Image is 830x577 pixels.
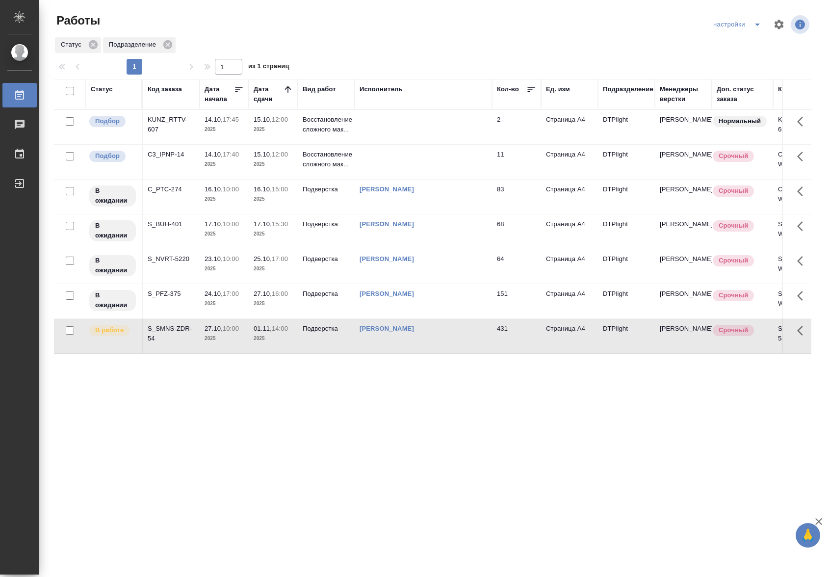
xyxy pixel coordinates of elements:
[205,220,223,228] p: 17.10,
[95,151,120,161] p: Подбор
[254,159,293,169] p: 2025
[95,290,130,310] p: В ожидании
[254,264,293,274] p: 2025
[492,110,541,144] td: 2
[773,249,830,284] td: S_NVRT-5220-WK-013
[800,525,816,546] span: 🙏
[791,319,815,342] button: Здесь прячутся важные кнопки
[603,84,653,94] div: Подразделение
[223,290,239,297] p: 17:00
[88,115,137,128] div: Можно подбирать исполнителей
[95,186,130,206] p: В ожидании
[360,220,414,228] a: [PERSON_NAME]
[598,214,655,249] td: DTPlight
[541,180,598,214] td: Страница А4
[254,255,272,262] p: 25.10,
[223,255,239,262] p: 10:00
[660,254,707,264] p: [PERSON_NAME]
[148,150,195,159] div: C3_IPNP-14
[719,325,748,335] p: Срочный
[360,255,414,262] a: [PERSON_NAME]
[719,256,748,265] p: Срочный
[254,299,293,309] p: 2025
[55,37,101,53] div: Статус
[492,180,541,214] td: 83
[205,116,223,123] p: 14.10,
[254,325,272,332] p: 01.11,
[541,110,598,144] td: Страница А4
[791,180,815,203] button: Здесь прячутся важные кнопки
[205,255,223,262] p: 23.10,
[148,289,195,299] div: S_PFZ-375
[223,185,239,193] p: 10:00
[205,185,223,193] p: 16.10,
[778,84,816,94] div: Код работы
[598,284,655,318] td: DTPlight
[272,325,288,332] p: 14:00
[492,214,541,249] td: 68
[54,13,100,28] span: Работы
[88,289,137,312] div: Исполнитель назначен, приступать к работе пока рано
[254,194,293,204] p: 2025
[272,255,288,262] p: 17:00
[205,264,244,274] p: 2025
[254,220,272,228] p: 17.10,
[541,145,598,179] td: Страница А4
[148,219,195,229] div: S_BUH-401
[272,290,288,297] p: 16:00
[711,17,767,32] div: split button
[773,180,830,214] td: C_PTC-274-WK-001
[660,184,707,194] p: [PERSON_NAME]
[541,319,598,353] td: Страница А4
[205,290,223,297] p: 24.10,
[88,324,137,337] div: Исполнитель выполняет работу
[719,116,761,126] p: Нормальный
[95,256,130,275] p: В ожидании
[254,116,272,123] p: 15.10,
[148,254,195,264] div: S_NVRT-5220
[791,249,815,273] button: Здесь прячутся важные кнопки
[205,159,244,169] p: 2025
[303,254,350,264] p: Подверстка
[205,151,223,158] p: 14.10,
[660,219,707,229] p: [PERSON_NAME]
[773,319,830,353] td: S_SMNS-ZDR-54-WK-024
[773,284,830,318] td: S_PFZ-375-WK-007
[223,151,239,158] p: 17:40
[272,116,288,123] p: 12:00
[205,325,223,332] p: 27.10,
[773,214,830,249] td: S_BUH-401-WK-008
[254,84,283,104] div: Дата сдачи
[205,229,244,239] p: 2025
[272,185,288,193] p: 15:00
[88,184,137,208] div: Исполнитель назначен, приступать к работе пока рано
[791,214,815,238] button: Здесь прячутся важные кнопки
[148,184,195,194] div: C_PTC-274
[303,115,350,134] p: Восстановление сложного мак...
[148,115,195,134] div: KUNZ_RTTV-607
[303,324,350,334] p: Подверстка
[254,185,272,193] p: 16.10,
[148,84,182,94] div: Код заказа
[254,229,293,239] p: 2025
[360,325,414,332] a: [PERSON_NAME]
[598,319,655,353] td: DTPlight
[88,150,137,163] div: Можно подбирать исполнителей
[492,249,541,284] td: 64
[103,37,176,53] div: Подразделение
[360,290,414,297] a: [PERSON_NAME]
[272,220,288,228] p: 15:30
[719,221,748,231] p: Срочный
[360,84,403,94] div: Исполнитель
[254,125,293,134] p: 2025
[205,84,234,104] div: Дата начала
[61,40,85,50] p: Статус
[546,84,570,94] div: Ед. изм
[205,125,244,134] p: 2025
[660,289,707,299] p: [PERSON_NAME]
[109,40,159,50] p: Подразделение
[303,184,350,194] p: Подверстка
[205,334,244,343] p: 2025
[598,180,655,214] td: DTPlight
[791,284,815,308] button: Здесь прячутся важные кнопки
